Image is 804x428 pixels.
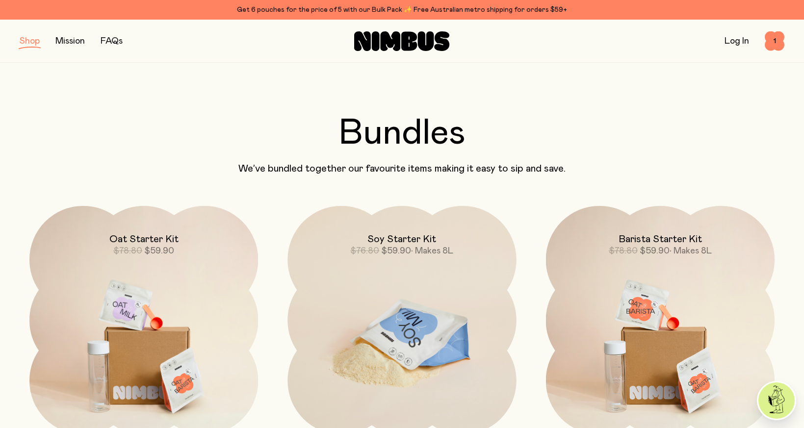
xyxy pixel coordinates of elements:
span: $59.90 [640,247,670,255]
span: • Makes 8L [670,247,712,255]
a: Log In [725,37,749,46]
a: FAQs [101,37,123,46]
span: $59.90 [144,247,174,255]
p: We’ve bundled together our favourite items making it easy to sip and save. [20,163,784,175]
img: agent [758,382,795,419]
a: Mission [55,37,85,46]
span: $59.90 [381,247,411,255]
h2: Soy Starter Kit [367,233,436,245]
span: $78.80 [113,247,142,255]
div: Get 6 pouches for the price of 5 with our Bulk Pack ✨ Free Australian metro shipping for orders $59+ [20,4,784,16]
h2: Bundles [20,116,784,151]
h2: Barista Starter Kit [619,233,702,245]
span: $78.80 [609,247,638,255]
button: 1 [765,31,784,51]
span: $76.80 [350,247,379,255]
span: • Makes 8L [411,247,453,255]
h2: Oat Starter Kit [109,233,179,245]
